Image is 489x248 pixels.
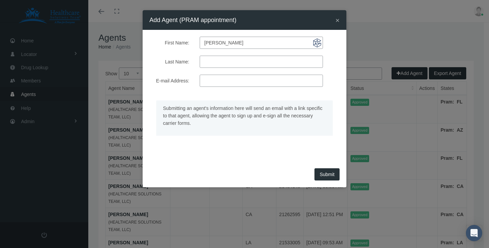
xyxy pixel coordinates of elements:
div: Open Intercom Messenger [466,225,482,241]
p: Submitting an agent's information here will send an email with a link specific to that agent, all... [163,104,326,127]
span: × [336,16,340,24]
button: Submit [314,168,340,180]
label: Last Name: [144,56,195,68]
label: First Name: [144,37,195,49]
label: E-mail Address: [144,75,195,87]
span: Submit [320,172,334,177]
h4: Add Agent (PRAM appointment) [149,15,236,25]
button: Close [336,17,340,24]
